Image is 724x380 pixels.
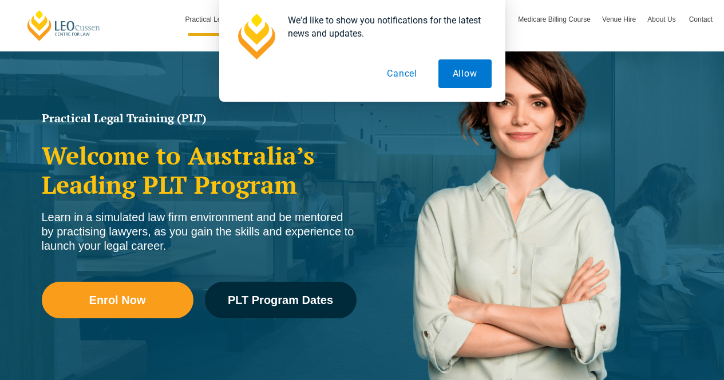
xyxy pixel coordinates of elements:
[205,282,357,318] a: PLT Program Dates
[438,59,492,88] button: Allow
[228,294,333,306] span: PLT Program Dates
[42,141,357,199] h2: Welcome to Australia’s Leading PLT Program
[279,14,492,40] div: We'd like to show you notifications for the latest news and updates.
[42,282,193,318] a: Enrol Now
[373,59,432,88] button: Cancel
[42,210,357,253] div: Learn in a simulated law firm environment and be mentored by practising lawyers, as you gain the ...
[42,113,357,124] h1: Practical Legal Training (PLT)
[233,14,279,59] img: notification icon
[89,294,146,306] span: Enrol Now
